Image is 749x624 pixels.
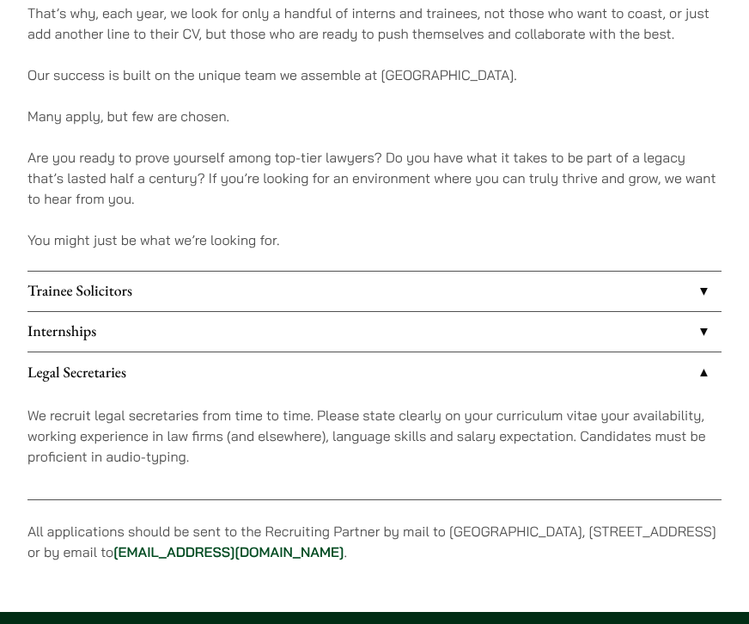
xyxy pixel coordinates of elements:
[27,312,722,352] a: Internships
[27,405,722,467] p: We recruit legal secretaries from time to time. Please state clearly on your curriculum vitae you...
[27,147,722,209] p: Are you ready to prove yourself among top-tier lawyers? Do you have what it takes to be part of a...
[27,352,722,392] a: Legal Secretaries
[27,272,722,311] a: Trainee Solicitors
[113,543,344,560] a: [EMAIL_ADDRESS][DOMAIN_NAME]
[27,64,722,85] p: Our success is built on the unique team we assemble at [GEOGRAPHIC_DATA].
[27,521,722,562] p: All applications should be sent to the Recruiting Partner by mail to [GEOGRAPHIC_DATA], [STREET_A...
[27,229,722,250] p: You might just be what we’re looking for.
[27,106,722,126] p: Many apply, but few are chosen.
[27,393,722,499] div: Legal Secretaries
[27,3,722,44] p: That’s why, each year, we look for only a handful of interns and trainees, not those who want to ...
